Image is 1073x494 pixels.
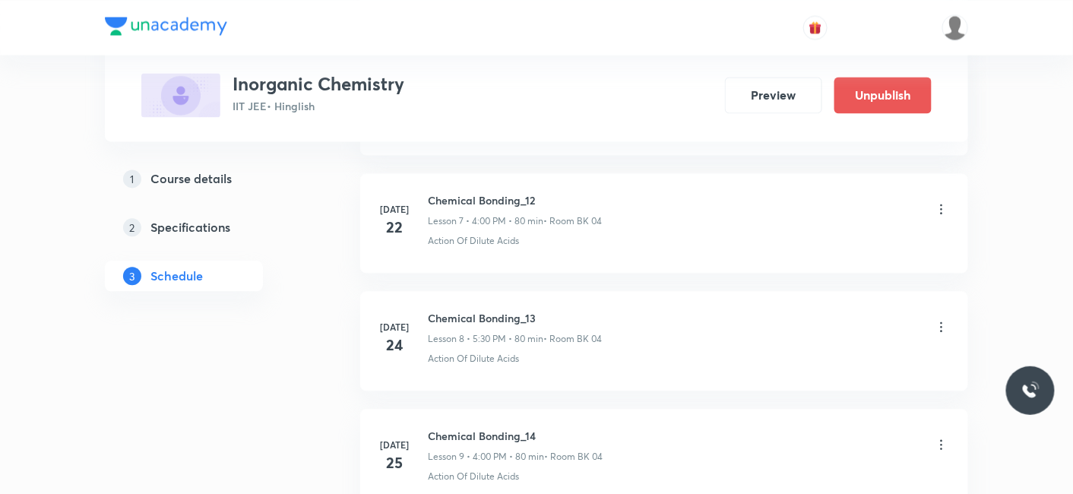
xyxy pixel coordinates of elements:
[428,214,543,228] p: Lesson 7 • 4:00 PM • 80 min
[123,169,141,188] p: 1
[379,451,410,474] h4: 25
[141,73,220,117] img: BC2B7D4C-A7B5-4363-AA6A-E79D71527F48_plus.png
[543,214,602,228] p: • Room BK 04
[150,267,203,285] h5: Schedule
[379,320,410,334] h6: [DATE]
[123,267,141,285] p: 3
[105,163,312,194] a: 1Course details
[379,334,410,356] h4: 24
[942,14,968,40] img: Mukesh Gupta
[379,216,410,239] h4: 22
[544,450,603,464] p: • Room BK 04
[233,98,404,114] p: IIT JEE • Hinglish
[428,234,519,248] p: Action Of Dilute Acids
[428,310,602,326] h6: Chemical Bonding_13
[150,169,232,188] h5: Course details
[105,17,227,35] img: Company Logo
[834,77,932,113] button: Unpublish
[105,212,312,242] a: 2Specifications
[428,450,544,464] p: Lesson 9 • 4:00 PM • 80 min
[725,77,822,113] button: Preview
[123,218,141,236] p: 2
[809,21,822,34] img: avatar
[428,332,543,346] p: Lesson 8 • 5:30 PM • 80 min
[428,192,602,208] h6: Chemical Bonding_12
[1021,382,1040,400] img: ttu
[428,352,519,366] p: Action Of Dilute Acids
[543,332,602,346] p: • Room BK 04
[379,438,410,451] h6: [DATE]
[105,17,227,39] a: Company Logo
[150,218,230,236] h5: Specifications
[233,73,404,95] h3: Inorganic Chemistry
[428,428,603,444] h6: Chemical Bonding_14
[379,202,410,216] h6: [DATE]
[428,470,519,483] p: Action Of Dilute Acids
[803,15,828,40] button: avatar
